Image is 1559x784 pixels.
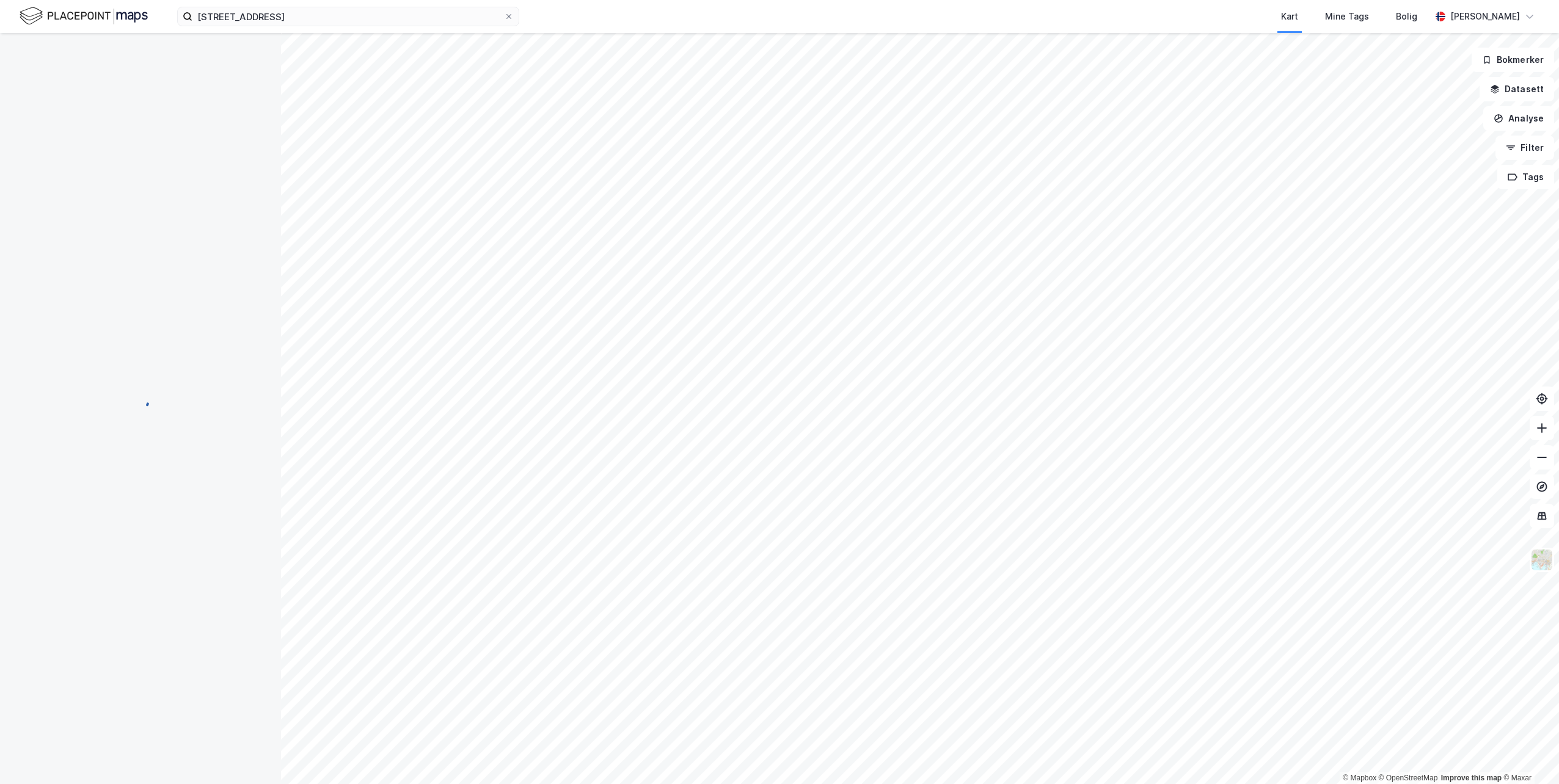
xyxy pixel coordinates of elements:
div: Kart [1281,9,1298,24]
img: logo.f888ab2527a4732fd821a326f86c7f29.svg [20,5,148,27]
a: Mapbox [1343,774,1376,782]
div: Kontrollprogram for chat [1498,725,1559,784]
a: Improve this map [1441,774,1502,782]
button: Analyse [1483,106,1554,131]
iframe: Chat Widget [1498,725,1559,784]
img: Z [1530,548,1554,572]
button: Tags [1497,165,1554,189]
input: Søk på adresse, matrikkel, gårdeiere, leietakere eller personer [192,7,504,26]
img: spinner.a6d8c91a73a9ac5275cf975e30b51cfb.svg [131,391,150,411]
div: [PERSON_NAME] [1450,9,1520,24]
div: Bolig [1396,9,1417,24]
button: Datasett [1480,77,1554,101]
button: Bokmerker [1472,48,1554,72]
a: OpenStreetMap [1379,774,1438,782]
div: Mine Tags [1325,9,1369,24]
button: Filter [1495,136,1554,160]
